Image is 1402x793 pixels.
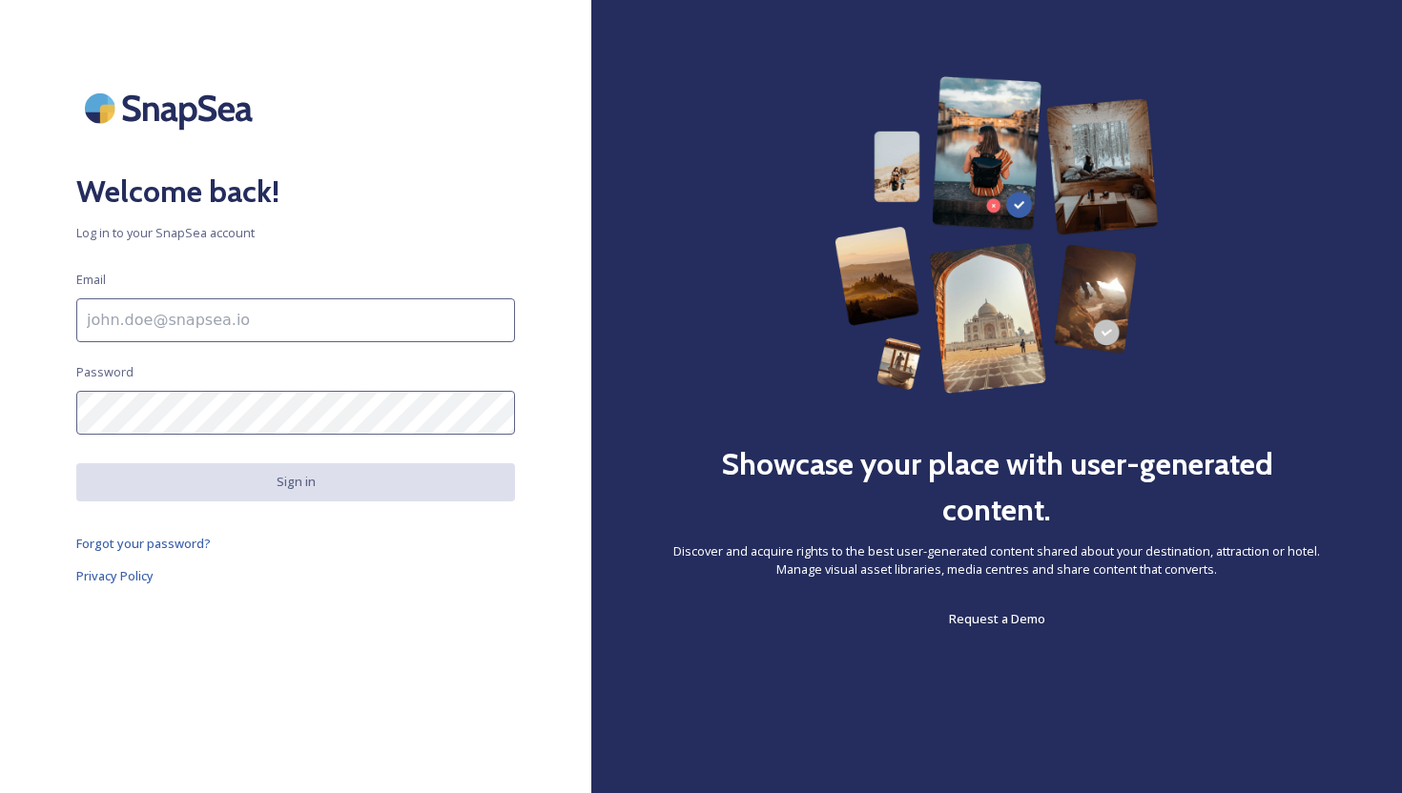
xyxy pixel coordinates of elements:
span: Privacy Policy [76,567,154,584]
span: Email [76,271,106,289]
h2: Welcome back! [76,169,515,214]
span: Log in to your SnapSea account [76,224,515,242]
button: Sign in [76,463,515,500]
input: john.doe@snapsea.io [76,298,515,342]
a: Request a Demo [949,607,1045,630]
h2: Showcase your place with user-generated content. [668,441,1326,533]
img: SnapSea Logo [76,76,267,140]
span: Password [76,363,134,381]
span: Request a Demo [949,610,1045,627]
span: Discover and acquire rights to the best user-generated content shared about your destination, att... [668,542,1326,579]
a: Privacy Policy [76,564,515,587]
span: Forgot your password? [76,535,211,552]
a: Forgot your password? [76,532,515,555]
img: 63b42ca75bacad526042e722_Group%20154-p-800.png [835,76,1159,394]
